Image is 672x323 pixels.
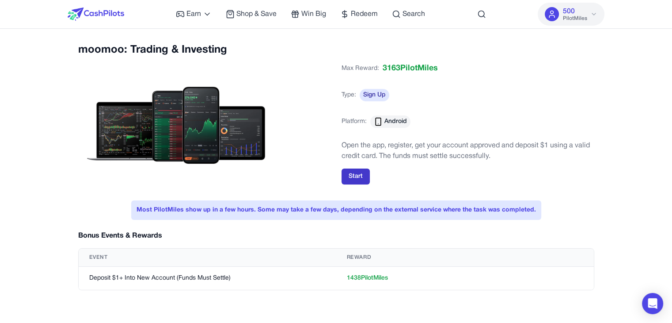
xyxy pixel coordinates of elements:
[236,9,277,19] span: Shop & Save
[562,15,587,22] span: PilotMiles
[78,231,162,241] h3: Bonus Events & Rewards
[402,9,425,19] span: Search
[342,91,356,100] span: Type:
[392,9,425,19] a: Search
[78,43,331,57] h2: moomoo: Trading & Investing
[383,62,438,75] span: 3163 PilotMiles
[342,169,370,185] button: Start
[538,3,604,26] button: 500PilotMiles
[79,267,336,290] td: Deposit $1+ Into New Account (Funds Must Settle)
[642,293,663,314] div: Open Intercom Messenger
[342,64,379,73] span: Max Reward:
[131,200,541,220] div: Most PilotMiles show up in a few hours. Some may take a few days, depending on the external servi...
[336,267,594,290] td: 1438 PilotMiles
[384,117,407,126] span: Android
[342,140,594,161] p: Open the app, register, get your account approved and deposit $1 using a valid credit card. The f...
[226,9,277,19] a: Shop & Save
[342,117,367,126] span: Platform:
[68,8,124,21] img: CashPilots Logo
[291,9,326,19] a: Win Big
[340,9,378,19] a: Redeem
[351,9,378,19] span: Redeem
[301,9,326,19] span: Win Big
[176,9,212,19] a: Earn
[79,249,336,267] th: Event
[562,6,574,17] span: 500
[360,89,389,101] span: Sign Up
[336,249,594,267] th: Reward
[186,9,201,19] span: Earn
[78,64,281,178] img: moomoo: Trading & Investing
